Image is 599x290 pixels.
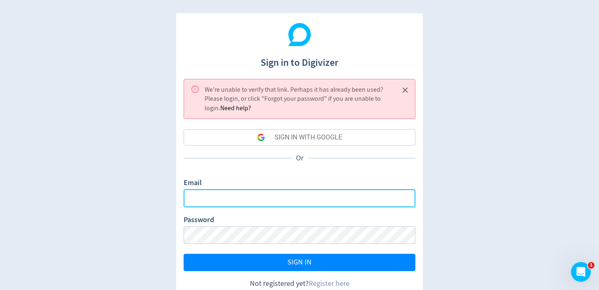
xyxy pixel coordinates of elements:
[399,84,412,97] button: Close
[184,129,415,146] button: SIGN IN WITH GOOGLE
[571,262,591,282] iframe: Intercom live chat
[184,278,415,289] div: Not registered yet?
[184,49,415,70] h1: Sign in to Digivizer
[220,104,251,112] span: Need help?
[275,129,342,146] div: SIGN IN WITH GOOGLE
[288,23,311,46] img: Digivizer Logo
[588,262,594,269] span: 1
[287,259,312,266] span: SIGN IN
[184,254,415,271] button: SIGN IN
[184,178,202,189] label: Email
[292,153,308,163] p: Or
[309,279,350,288] a: Register here
[184,215,214,226] label: Password
[205,82,392,116] div: We're unable to verify that link. Perhaps it has already been used? Please login, or click "Forgo...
